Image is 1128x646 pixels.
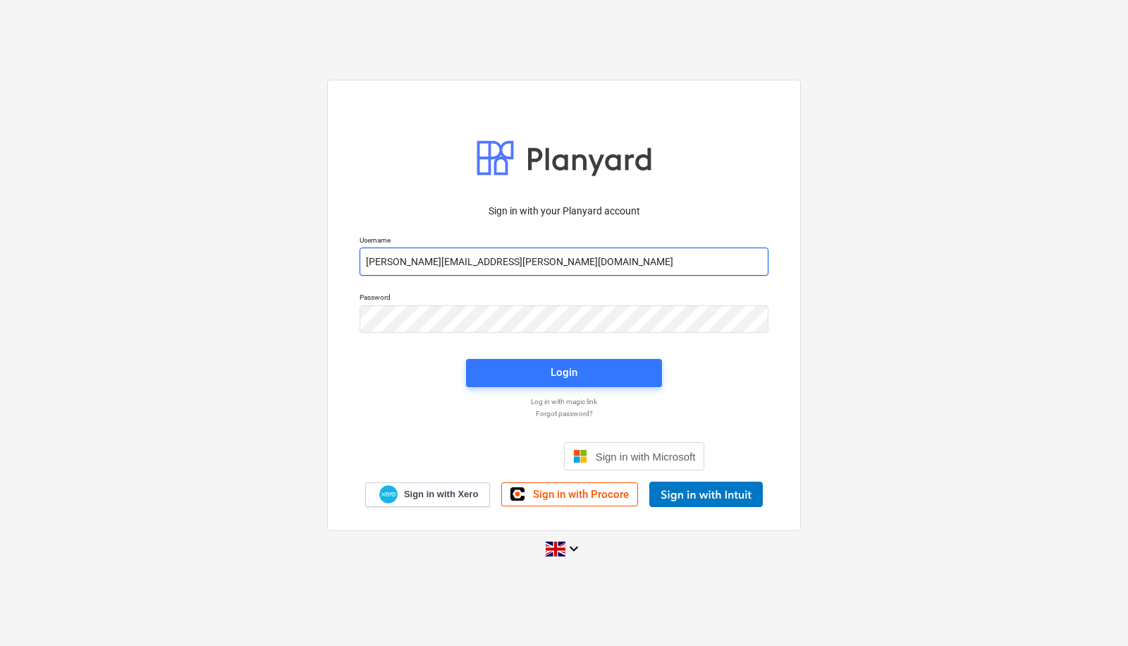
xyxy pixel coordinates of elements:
[352,409,775,418] a: Forgot password?
[365,482,491,507] a: Sign in with Xero
[596,451,696,463] span: Sign in with Microsoft
[501,482,638,506] a: Sign in with Procore
[533,488,629,501] span: Sign in with Procore
[360,248,768,276] input: Username
[573,449,587,463] img: Microsoft logo
[551,363,577,382] div: Login
[360,236,768,248] p: Username
[352,397,775,406] a: Log in with magic link
[417,441,560,472] iframe: Sign in with Google Button
[404,488,478,501] span: Sign in with Xero
[360,293,768,305] p: Password
[565,540,582,557] i: keyboard_arrow_down
[466,359,662,387] button: Login
[360,204,768,219] p: Sign in with your Planyard account
[379,485,398,504] img: Xero logo
[1057,578,1128,646] iframe: Chat Widget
